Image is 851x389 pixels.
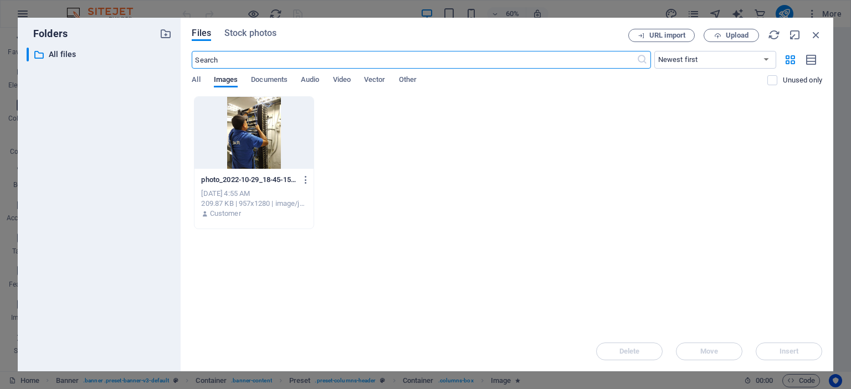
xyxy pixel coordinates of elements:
[628,29,695,42] button: URL import
[214,73,238,89] span: Images
[333,73,351,89] span: Video
[789,29,801,41] i: Minimize
[768,29,780,41] i: Reload
[192,73,200,89] span: All
[210,209,241,219] p: Customer
[27,27,68,41] p: Folders
[27,48,29,61] div: ​
[192,27,211,40] span: Files
[726,32,749,39] span: Upload
[251,73,288,89] span: Documents
[201,189,306,199] div: [DATE] 4:55 AM
[364,73,386,89] span: Vector
[301,73,319,89] span: Audio
[201,199,306,209] div: 209.87 KB | 957x1280 | image/jpeg
[160,28,172,40] i: Create new folder
[399,73,417,89] span: Other
[201,175,296,185] p: photo_2022-10-29_18-45-15-R1DRJaYEC7_P9N_oo1GrWw.jpg
[49,48,152,61] p: All files
[783,75,822,85] p: Displays only files that are not in use on the website. Files added during this session can still...
[810,29,822,41] i: Close
[704,29,759,42] button: Upload
[192,51,636,69] input: Search
[649,32,685,39] span: URL import
[224,27,276,40] span: Stock photos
